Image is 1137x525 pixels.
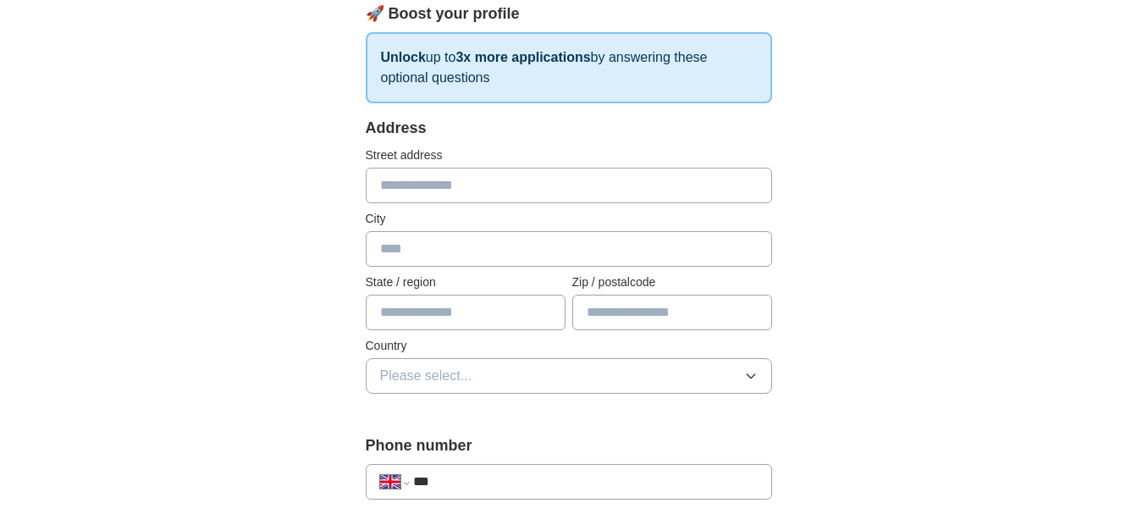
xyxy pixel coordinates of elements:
[380,366,472,386] span: Please select...
[366,274,566,291] label: State / region
[381,50,426,64] strong: Unlock
[366,358,772,394] button: Please select...
[366,337,772,355] label: Country
[366,3,772,25] div: 🚀 Boost your profile
[572,274,772,291] label: Zip / postalcode
[366,32,772,103] p: up to by answering these optional questions
[366,146,772,164] label: Street address
[366,117,772,140] div: Address
[366,210,772,228] label: City
[366,434,772,457] label: Phone number
[455,50,590,64] strong: 3x more applications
